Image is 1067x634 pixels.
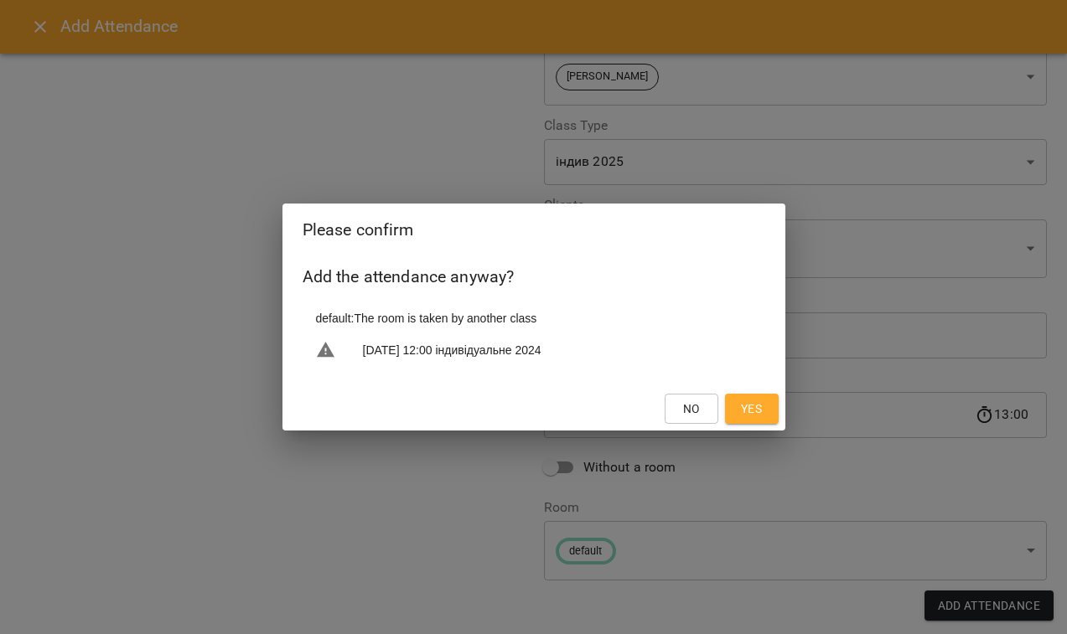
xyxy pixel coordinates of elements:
[683,399,700,419] span: No
[725,394,779,424] button: Yes
[303,264,765,290] h6: Add the attendance anyway?
[303,303,765,333] li: default : The room is taken by another class
[303,217,765,243] h2: Please confirm
[665,394,718,424] button: No
[741,399,762,419] span: Yes
[303,333,765,367] li: [DATE] 12:00 індивідуальне 2024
